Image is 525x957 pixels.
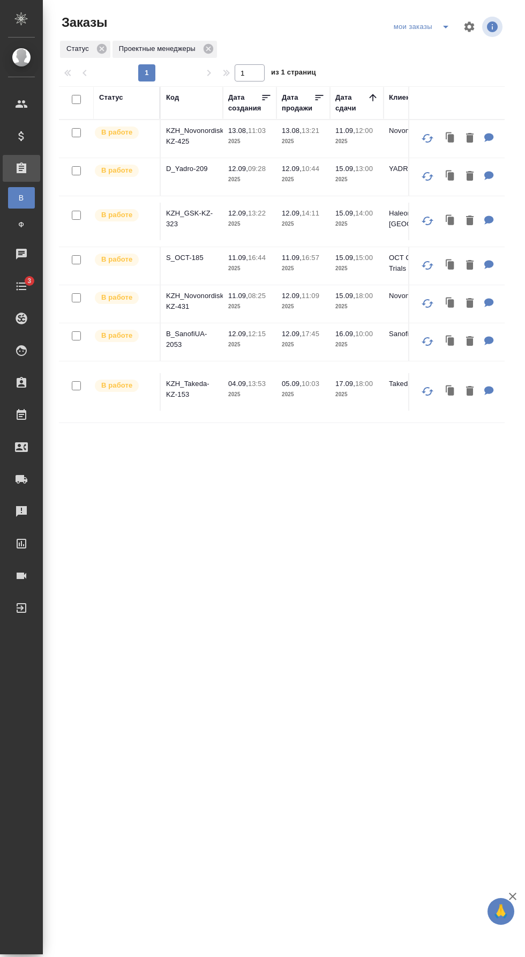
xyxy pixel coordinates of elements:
[248,127,266,135] p: 11:03
[389,379,440,389] p: Takeda KZ
[389,92,414,103] div: Клиент
[389,125,440,136] p: Novonordisk KZ
[440,166,461,188] button: Клонировать
[282,339,325,350] p: 2025
[391,18,456,35] div: split button
[440,210,461,232] button: Клонировать
[335,330,355,338] p: 16.09,
[282,92,314,114] div: Дата продажи
[248,380,266,388] p: 13:53
[415,253,440,278] button: Обновить
[282,136,325,147] p: 2025
[13,219,29,230] span: Ф
[282,254,302,262] p: 11.09,
[228,174,271,185] p: 2025
[228,292,248,300] p: 11.09,
[94,291,154,305] div: Выставляет ПМ после принятия заказа от КМа
[282,292,302,300] p: 12.09,
[228,330,248,338] p: 12.09,
[335,263,378,274] p: 2025
[282,301,325,312] p: 2025
[389,291,440,301] p: Novonordisk KZ
[101,380,132,391] p: В работе
[355,127,373,135] p: 12:00
[335,174,378,185] p: 2025
[248,209,266,217] p: 13:22
[228,263,271,274] p: 2025
[282,165,302,173] p: 12.09,
[101,165,132,176] p: В работе
[355,330,373,338] p: 10:00
[302,127,319,135] p: 13:21
[479,255,499,277] button: Для ПМ: англ-рус срочный
[21,276,37,286] span: 3
[282,389,325,400] p: 2025
[112,41,217,58] div: Проектные менеджеры
[101,127,132,138] p: В работе
[479,128,499,150] button: Для ПМ: на русский и узбекский языки Прошу учесть несколько моментов: Не нужно переводить первую ...
[335,389,378,400] p: 2025
[248,330,266,338] p: 12:15
[166,125,217,147] p: KZH_Novonordisk-KZ-425
[101,292,132,303] p: В работе
[228,254,248,262] p: 11.09,
[335,254,355,262] p: 15.09,
[302,254,319,262] p: 16:57
[94,379,154,393] div: Выставляет ПМ после принятия заказа от КМа
[166,253,217,263] p: S_OCT-185
[355,209,373,217] p: 14:00
[3,273,40,300] a: 3
[13,192,29,203] span: В
[335,136,378,147] p: 2025
[271,66,316,81] span: из 1 страниц
[59,14,107,31] span: Заказы
[389,164,440,174] p: YADRO
[66,43,93,54] p: Статус
[228,209,248,217] p: 12.09,
[166,329,217,350] p: B_SanofiUA-2053
[479,381,499,403] button: Для ПМ: перевести документ во вложении на английский язык. необходим качественный сертифицированн...
[461,128,479,150] button: Удалить
[355,254,373,262] p: 15:00
[282,263,325,274] p: 2025
[101,210,132,220] p: В работе
[282,127,302,135] p: 13.08,
[335,209,355,217] p: 15.09,
[415,208,440,234] button: Обновить
[94,253,154,267] div: Выставляет ПМ после принятия заказа от КМа
[166,379,217,400] p: KZH_Takeda-KZ-153
[461,166,479,188] button: Удалить
[302,209,319,217] p: 14:11
[389,329,440,339] p: Sanofi UA
[94,125,154,140] div: Выставляет ПМ после принятия заказа от КМа
[335,92,367,114] div: Дата сдачи
[302,165,319,173] p: 10:44
[335,165,355,173] p: 15.09,
[228,389,271,400] p: 2025
[440,331,461,353] button: Клонировать
[282,380,302,388] p: 05.09,
[335,127,355,135] p: 11.09,
[119,43,199,54] p: Проектные менеджеры
[228,339,271,350] p: 2025
[440,293,461,315] button: Клонировать
[461,331,479,353] button: Удалить
[479,166,499,188] button: Для ПМ: на выходе нужна двуяз таблица
[228,136,271,147] p: 2025
[487,898,514,925] button: 🙏
[461,210,479,232] button: Удалить
[415,329,440,354] button: Обновить
[101,254,132,265] p: В работе
[8,214,35,235] a: Ф
[461,293,479,315] button: Удалить
[228,165,248,173] p: 12.09,
[335,380,355,388] p: 17.09,
[355,380,373,388] p: 18:00
[94,329,154,343] div: Выставляет ПМ после принятия заказа от КМа
[302,292,319,300] p: 11:09
[228,301,271,312] p: 2025
[166,291,217,312] p: KZH_Novonordisk-KZ-431
[60,41,110,58] div: Статус
[389,253,440,274] p: OCT Clinical Trials
[228,127,248,135] p: 13.08,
